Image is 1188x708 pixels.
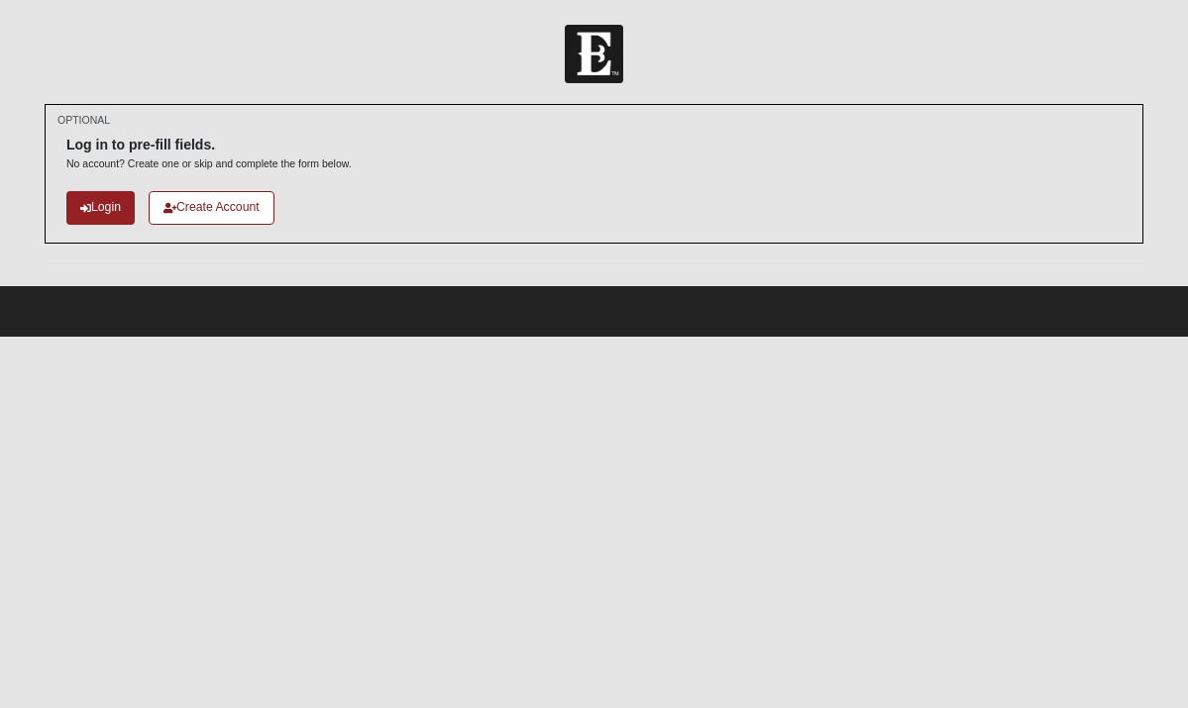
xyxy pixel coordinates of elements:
[149,191,274,224] a: Create Account
[66,191,135,224] a: Login
[57,113,110,128] small: OPTIONAL
[66,137,352,153] h6: Log in to pre-fill fields.
[565,25,623,83] img: Church of Eleven22 Logo
[66,156,352,171] p: No account? Create one or skip and complete the form below.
